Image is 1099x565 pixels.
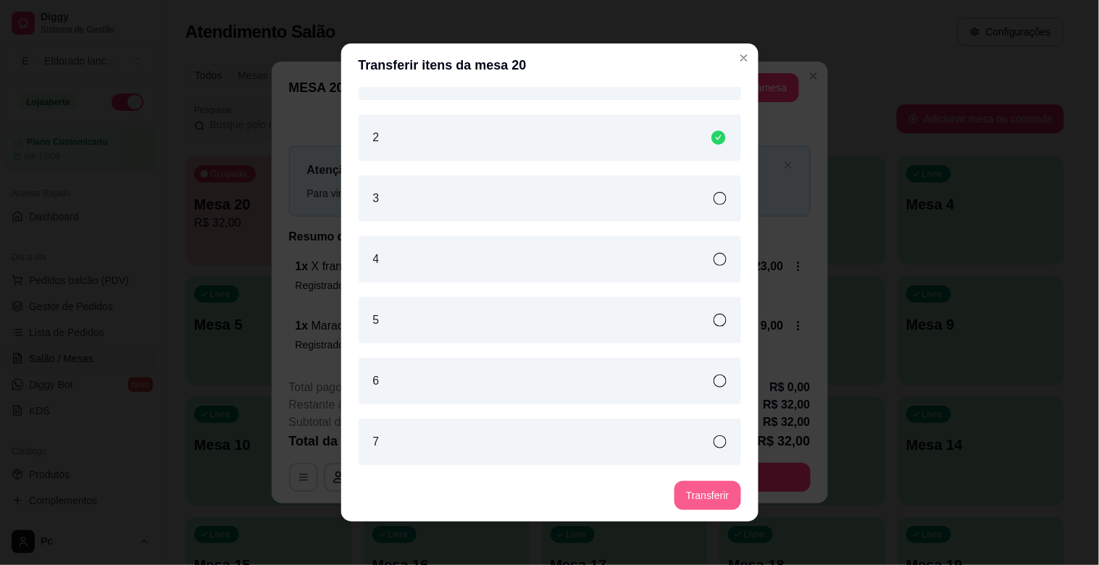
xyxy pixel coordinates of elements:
[732,46,756,70] button: Close
[373,433,380,451] article: 7
[373,311,380,329] article: 5
[373,129,380,146] article: 2
[373,372,380,390] article: 6
[373,251,380,268] article: 4
[373,190,380,207] article: 3
[341,43,759,87] header: Transferir itens da mesa 20
[674,481,740,510] button: Transferir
